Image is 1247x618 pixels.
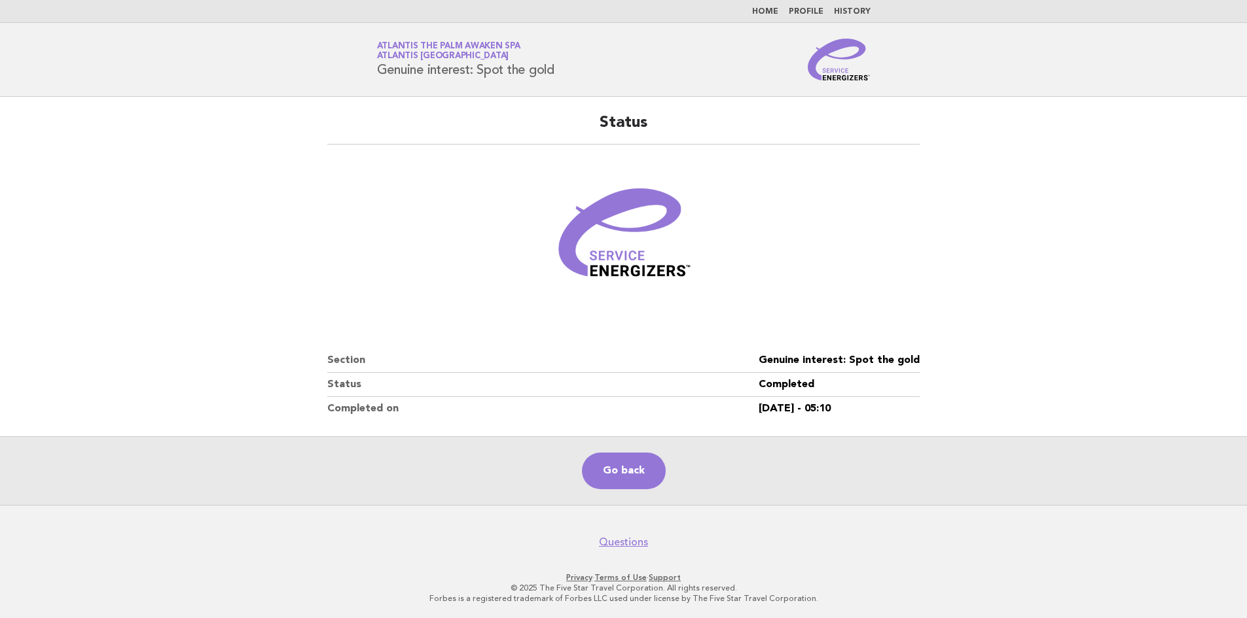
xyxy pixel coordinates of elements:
span: Atlantis [GEOGRAPHIC_DATA] [377,52,509,61]
p: © 2025 The Five Star Travel Corporation. All rights reserved. [223,583,1024,593]
a: Atlantis The Palm Awaken SpaAtlantis [GEOGRAPHIC_DATA] [377,42,520,60]
a: Home [752,8,778,16]
a: Go back [582,453,666,489]
a: History [834,8,871,16]
dd: [DATE] - 05:10 [759,397,920,421]
p: Forbes is a registered trademark of Forbes LLC used under license by The Five Star Travel Corpora... [223,593,1024,604]
dt: Completed on [327,397,759,421]
dt: Section [327,349,759,373]
h1: Genuine interest: Spot the gold [377,43,554,77]
a: Questions [599,536,648,549]
dd: Genuine interest: Spot the gold [759,349,920,373]
dd: Completed [759,373,920,397]
a: Profile [789,8,823,16]
img: Service Energizers [808,39,871,80]
img: Verified [545,160,702,317]
a: Privacy [566,573,592,582]
dt: Status [327,373,759,397]
a: Terms of Use [594,573,647,582]
a: Support [649,573,681,582]
h2: Status [327,112,920,145]
p: · · [223,572,1024,583]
